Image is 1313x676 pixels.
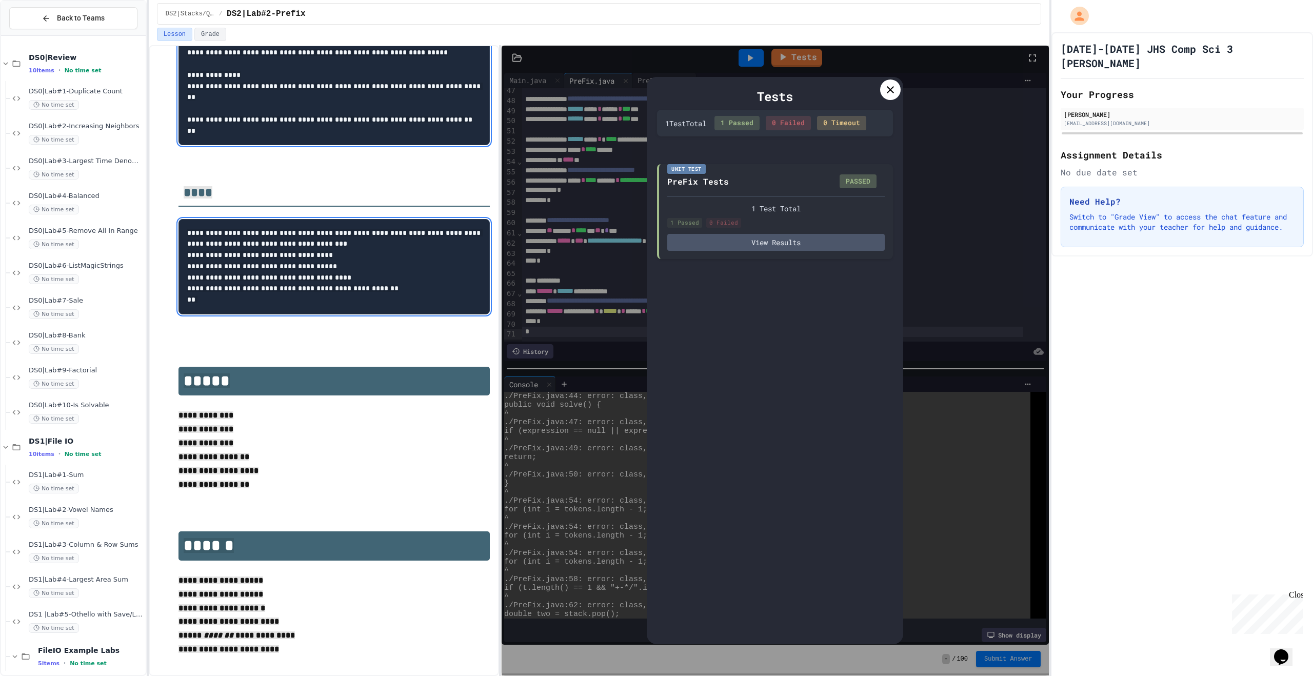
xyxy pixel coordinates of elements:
span: • [58,66,61,74]
span: No time set [29,344,79,354]
span: No time set [70,660,107,667]
span: DS0|Lab#3-Largest Time Denominations [29,157,144,166]
span: No time set [29,274,79,284]
span: No time set [29,553,79,563]
h3: Need Help? [1069,195,1295,208]
div: Chat with us now!Close [4,4,71,65]
span: DS1 |Lab#5-Othello with Save/Load [29,610,144,619]
button: Grade [194,28,226,41]
span: 10 items [29,67,54,74]
span: DS1|Lab#1-Sum [29,471,144,480]
h2: Your Progress [1061,87,1304,102]
span: No time set [29,240,79,249]
span: DS2|Lab#2-Prefix [227,8,306,20]
span: No time set [29,519,79,528]
span: No time set [29,379,79,389]
div: Tests [657,87,893,106]
button: Lesson [157,28,192,41]
span: DS2|Stacks/Queues [166,10,215,18]
button: Back to Teams [9,7,137,29]
span: DS0|Lab#1-Duplicate Count [29,87,144,96]
div: PreFix Tests [667,175,729,188]
span: DS0|Lab#7-Sale [29,296,144,305]
span: No time set [29,414,79,424]
span: DS0|Lab#5-Remove All In Range [29,227,144,235]
span: DS0|Lab#8-Bank [29,331,144,340]
p: Switch to "Grade View" to access the chat feature and communicate with your teacher for help and ... [1069,212,1295,232]
div: [PERSON_NAME] [1064,110,1301,119]
span: FileIO Example Labs [38,646,144,655]
div: 1 Test Total [665,118,706,129]
div: 1 Passed [714,116,760,130]
span: No time set [29,309,79,319]
div: 1 Passed [667,218,702,228]
span: 5 items [38,660,59,667]
span: No time set [29,135,79,145]
div: 0 Failed [706,218,741,228]
span: No time set [29,205,79,214]
span: DS1|Lab#2-Vowel Names [29,506,144,514]
div: 0 Failed [766,116,811,130]
span: No time set [65,67,102,74]
span: DS1|File IO [29,436,144,446]
span: DS0|Lab#6-ListMagicStrings [29,262,144,270]
span: No time set [29,484,79,493]
span: DS0|Lab#2-Increasing Neighbors [29,122,144,131]
span: • [58,450,61,458]
span: • [64,659,66,667]
h1: [DATE]-[DATE] JHS Comp Sci 3 [PERSON_NAME] [1061,42,1304,70]
div: [EMAIL_ADDRESS][DOMAIN_NAME] [1064,120,1301,127]
span: DS1|Lab#4-Largest Area Sum [29,575,144,584]
span: DS1|Lab#3-Column & Row Sums [29,541,144,549]
span: DS0|Review [29,53,144,62]
iframe: chat widget [1270,635,1303,666]
div: Unit Test [667,164,706,174]
span: 10 items [29,451,54,458]
span: DS0|Lab#4-Balanced [29,192,144,201]
div: No due date set [1061,166,1304,178]
span: DS0|Lab#10-Is Solvable [29,401,144,410]
span: / [219,10,223,18]
span: No time set [29,170,79,180]
span: Back to Teams [57,13,105,24]
span: DS0|Lab#9-Factorial [29,366,144,375]
div: My Account [1060,4,1091,28]
span: No time set [29,100,79,110]
h2: Assignment Details [1061,148,1304,162]
iframe: chat widget [1228,590,1303,634]
button: View Results [667,234,885,251]
div: 1 Test Total [667,203,885,214]
span: No time set [65,451,102,458]
div: PASSED [840,174,877,189]
span: No time set [29,623,79,633]
span: No time set [29,588,79,598]
div: 0 Timeout [817,116,866,130]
